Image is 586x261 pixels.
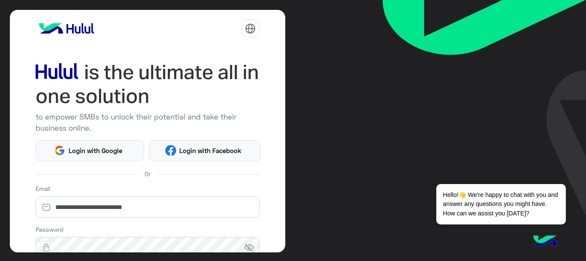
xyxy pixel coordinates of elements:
[36,140,145,161] button: Login with Google
[149,140,261,161] button: Login with Facebook
[165,145,176,156] img: Facebook
[54,145,65,156] img: Google
[36,20,97,37] img: logo
[530,227,560,257] img: hulul-logo.png
[36,111,260,134] p: to empower SMBs to unlock their potential and take their business online.
[36,225,63,234] label: Password
[244,240,260,255] span: visibility_off
[145,169,151,178] span: Or
[245,23,256,34] img: tab
[36,184,50,193] label: Email
[436,184,565,224] span: Hello!👋 We're happy to chat with you and answer any questions you might have. How can we assist y...
[36,60,260,108] img: hululLoginTitle_EN.svg
[36,203,57,212] img: email
[36,243,57,252] img: lock
[176,146,245,156] span: Login with Facebook
[65,146,125,156] span: Login with Google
